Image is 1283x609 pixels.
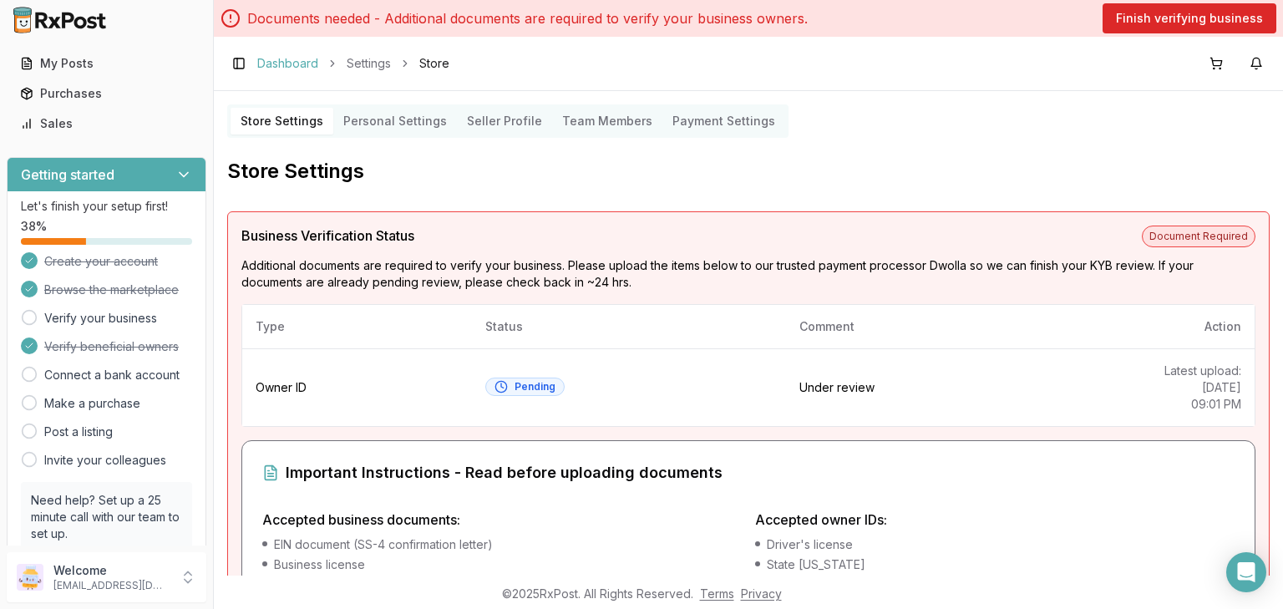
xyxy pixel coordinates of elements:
th: Action [1088,305,1255,349]
li: State [US_STATE] [755,556,1235,573]
nav: breadcrumb [257,55,449,72]
a: Verify your business [44,310,157,327]
div: Purchases [20,85,193,102]
p: Documents needed - Additional documents are required to verify your business owners. [247,8,808,28]
div: Pending [494,380,555,393]
button: Purchases [7,80,206,107]
button: Personal Settings [333,108,457,134]
button: Seller Profile [457,108,552,134]
th: Type [242,305,472,349]
button: Store Settings [231,108,333,134]
a: Purchases [13,79,200,109]
a: Terms [700,586,734,601]
div: Open Intercom Messenger [1226,552,1266,592]
a: Settings [347,55,391,72]
p: Welcome [53,562,170,579]
div: My Posts [20,55,193,72]
p: [EMAIL_ADDRESS][DOMAIN_NAME] [53,579,170,592]
span: Store [419,55,449,72]
li: EIN document (SS-4 confirmation letter) [262,536,742,553]
h4: Accepted business documents: [262,510,742,530]
th: Comment [786,305,1088,349]
p: Latest upload: [DATE] 09:01 PM [1101,363,1241,413]
a: Connect a bank account [44,367,180,383]
li: Driver's license [755,536,1235,553]
span: Business Verification Status [241,226,414,246]
button: My Posts [7,50,206,77]
li: Business license [262,556,742,573]
button: Finish verifying business [1103,3,1276,33]
span: Browse the marketplace [44,282,179,298]
th: Status [472,305,786,349]
span: Verify beneficial owners [44,338,179,355]
a: Post a listing [44,424,113,440]
a: Dashboard [257,55,318,72]
h4: Accepted owner IDs: [755,510,1235,530]
h2: Store Settings [227,158,1270,185]
p: Need help? Set up a 25 minute call with our team to set up. [31,492,182,542]
p: Let's finish your setup first! [21,198,192,215]
p: Additional documents are required to verify your business. Please upload the items below to our t... [241,257,1255,291]
h3: Getting started [21,165,114,185]
a: Invite your colleagues [44,452,166,469]
img: RxPost Logo [7,7,114,33]
td: Under review [786,349,1088,427]
img: User avatar [17,564,43,591]
span: 38 % [21,218,47,235]
a: Sales [13,109,200,139]
a: My Posts [13,48,200,79]
td: Owner ID [242,349,472,427]
button: Team Members [552,108,662,134]
span: Document Required [1142,226,1255,247]
a: Make a purchase [44,395,140,412]
div: Sales [20,115,193,132]
button: Sales [7,110,206,137]
div: Important Instructions - Read before uploading documents [262,461,1235,485]
a: Privacy [741,586,782,601]
a: Book a call [31,543,95,557]
span: Create your account [44,253,158,270]
button: Payment Settings [662,108,785,134]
